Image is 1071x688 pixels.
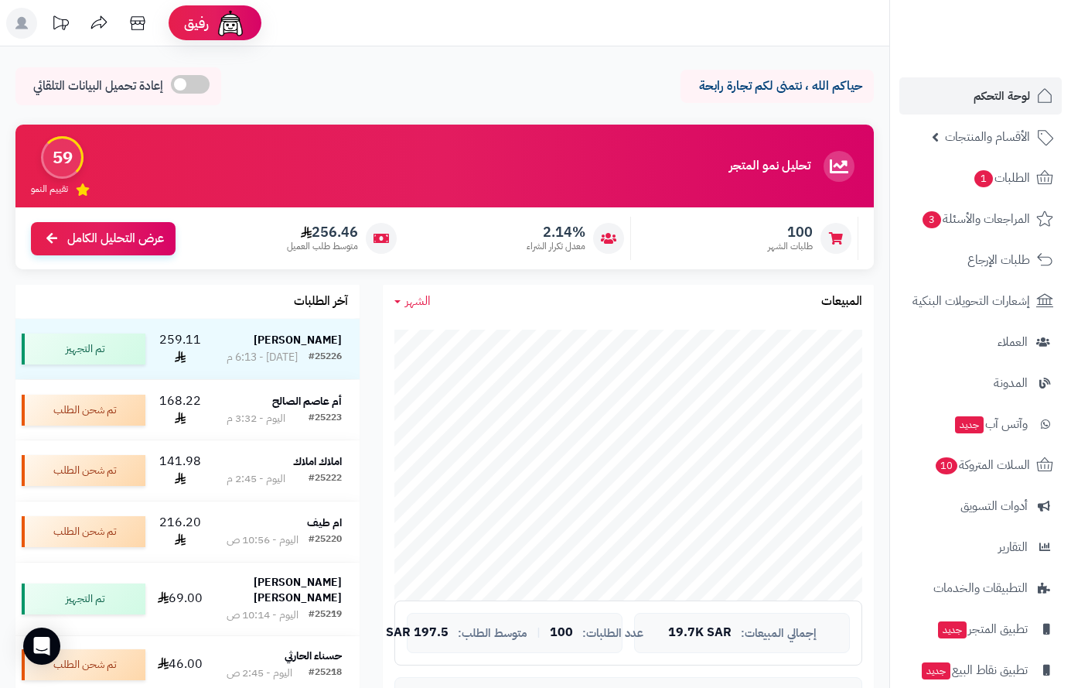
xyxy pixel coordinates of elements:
[974,85,1030,107] span: لوحة التحكم
[550,626,573,640] span: 100
[152,440,209,501] td: 141.98
[405,292,431,310] span: الشهر
[936,457,957,474] span: 10
[899,282,1062,320] a: إشعارات التحويلات البنكية
[768,240,813,253] span: طلبات الشهر
[967,249,1030,271] span: طلبات الإرجاع
[741,627,817,640] span: إجمالي المبيعات:
[998,331,1028,353] span: العملاء
[309,411,342,426] div: #25223
[293,454,342,470] strong: املاك املاك
[227,471,285,487] div: اليوم - 2:45 م
[912,290,1030,312] span: إشعارات التحويلات البنكية
[527,240,585,253] span: معدل تكرار الشراء
[67,230,164,248] span: عرض التحليل الكامل
[23,628,60,665] div: Open Intercom Messenger
[394,293,431,310] a: الشهر
[692,77,862,95] p: حياكم الله ، نتمنى لكم تجارة رابحة
[899,488,1062,525] a: أدوات التسويق
[458,627,527,640] span: متوسط الطلب:
[22,455,145,486] div: تم شحن الطلب
[668,626,732,640] span: 19.7K SAR
[152,380,209,440] td: 168.22
[184,14,209,33] span: رفيق
[921,208,1030,230] span: المراجعات والأسئلة
[955,416,984,433] span: جديد
[821,295,862,309] h3: المبيعات
[899,200,1062,238] a: المراجعات والأسئلة3
[31,183,68,196] span: تقييم النمو
[272,393,342,409] strong: أم عاصم الصالح
[309,608,342,623] div: #25219
[227,532,298,548] div: اليوم - 10:56 ص
[309,532,342,548] div: #25220
[215,8,246,39] img: ai-face.png
[933,577,1028,599] span: التطبيقات والخدمات
[33,77,163,95] span: إعادة تحميل البيانات التلقائي
[973,167,1030,189] span: الطلبات
[527,224,585,241] span: 2.14%
[287,224,358,241] span: 256.46
[309,350,342,365] div: #25226
[994,372,1028,394] span: المدونة
[309,471,342,487] div: #25222
[287,240,358,253] span: متوسط طلب العميل
[899,323,1062,361] a: العملاء
[899,77,1062,115] a: لوحة التحكم
[386,626,449,640] span: 197.5 SAR
[729,159,810,173] h3: تحليل نمو المتجر
[899,406,1062,443] a: وآتس آبجديد
[899,241,1062,279] a: طلبات الإرجاع
[294,295,348,309] h3: آخر الطلبات
[923,211,941,228] span: 3
[899,611,1062,648] a: تطبيق المتجرجديد
[309,666,342,681] div: #25218
[922,662,950,679] span: جديد
[938,621,967,638] span: جديد
[227,666,292,681] div: اليوم - 2:45 ص
[960,495,1028,517] span: أدوات التسويق
[537,627,541,638] span: |
[899,529,1062,566] a: التقارير
[152,563,209,635] td: 69.00
[285,648,342,664] strong: حسناء الحارثي
[227,411,285,426] div: اليوم - 3:32 م
[22,516,145,547] div: تم شحن الطلب
[899,570,1062,607] a: التطبيقات والخدمات
[899,159,1062,197] a: الطلبات1
[152,319,209,379] td: 259.11
[41,8,80,43] a: تحديثات المنصة
[998,536,1028,558] span: التقارير
[974,170,993,187] span: 1
[254,574,342,606] strong: [PERSON_NAME] [PERSON_NAME]
[307,515,342,531] strong: ام طيف
[953,413,1028,435] span: وآتس آب
[899,447,1062,484] a: السلات المتروكة10
[22,584,145,614] div: تم التجهيز
[936,618,1028,640] span: تطبيق المتجر
[227,608,298,623] div: اليوم - 10:14 ص
[768,224,813,241] span: 100
[934,454,1030,476] span: السلات المتروكة
[920,659,1028,681] span: تطبيق نقاط البيع
[582,627,643,640] span: عدد الطلبات:
[152,501,209,562] td: 216.20
[22,334,145,365] div: تم التجهيز
[227,350,298,365] div: [DATE] - 6:13 م
[31,222,176,255] a: عرض التحليل الكامل
[899,365,1062,402] a: المدونة
[945,126,1030,148] span: الأقسام والمنتجات
[254,332,342,348] strong: [PERSON_NAME]
[22,649,145,680] div: تم شحن الطلب
[22,395,145,426] div: تم شحن الطلب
